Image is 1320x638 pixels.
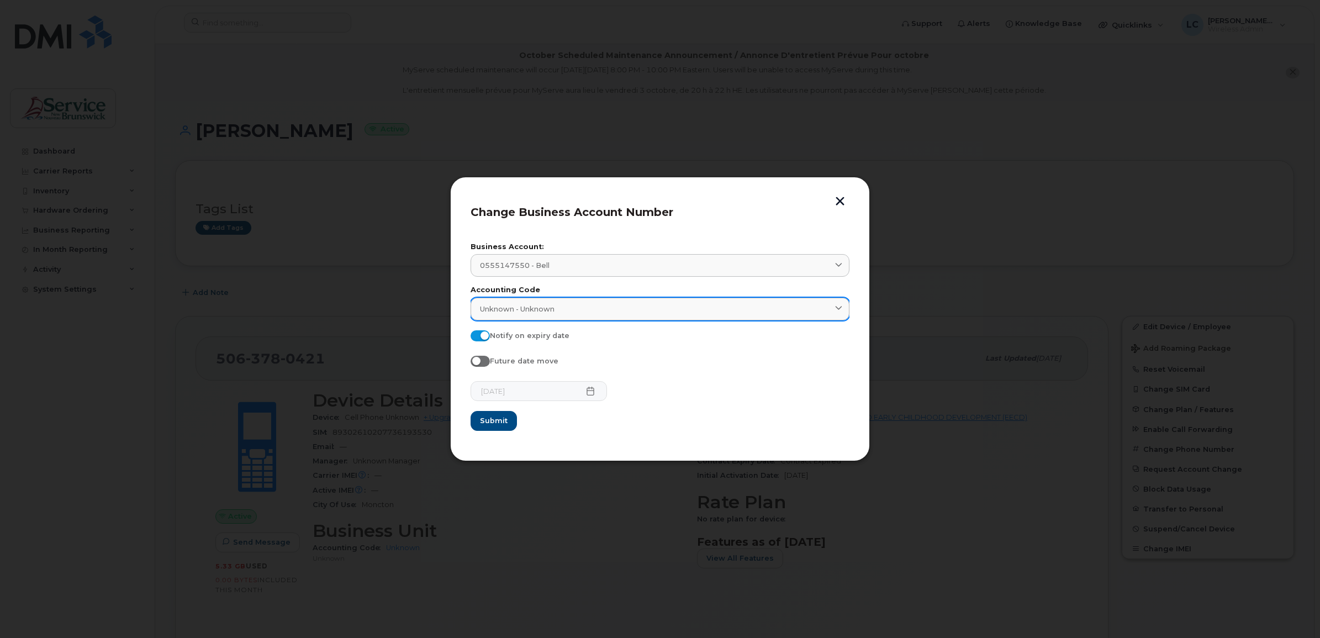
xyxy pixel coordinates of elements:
[471,330,479,339] input: Notify on expiry date
[471,205,673,219] span: Change Business Account Number
[471,411,517,431] button: Submit
[490,357,558,365] span: Future date move
[471,298,849,320] a: Unknown - Unknown
[480,260,550,271] span: 0555147550 - Bell
[480,415,508,426] span: Submit
[471,356,479,365] input: Future date move
[490,331,569,340] span: Notify on expiry date
[471,287,849,294] label: Accounting Code
[471,244,849,251] label: Business Account:
[471,254,849,277] a: 0555147550 - Bell
[480,304,555,314] span: Unknown - Unknown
